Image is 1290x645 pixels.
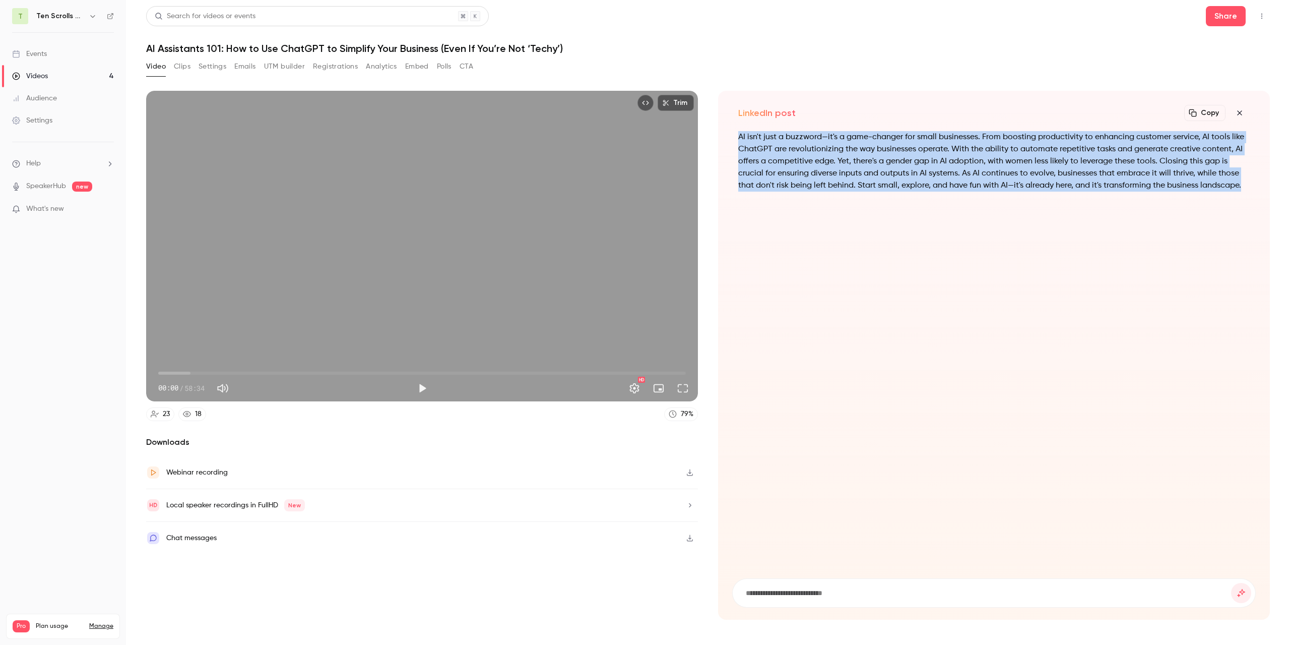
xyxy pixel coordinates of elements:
button: Embed video [637,95,654,111]
div: Videos [12,71,48,81]
div: Local speaker recordings in FullHD [166,499,305,511]
li: help-dropdown-opener [12,158,114,169]
h2: Downloads [146,436,698,448]
button: Analytics [366,58,397,75]
img: logo_orange.svg [16,16,24,24]
span: Pro [13,620,30,632]
button: Top Bar Actions [1254,8,1270,24]
button: Registrations [313,58,358,75]
div: Webinar recording [166,466,228,479]
button: Mute [213,378,233,398]
span: Help [26,158,41,169]
div: 23 [163,409,170,420]
div: Events [12,49,47,59]
span: new [72,182,92,192]
div: v 4.0.24 [28,16,49,24]
button: Polls [437,58,451,75]
a: 23 [146,407,174,421]
button: Embed [405,58,429,75]
span: T [18,11,23,22]
button: Settings [624,378,644,398]
p: Videos [13,632,32,641]
span: 58:34 [184,383,205,393]
button: UTM builder [264,58,305,75]
p: AI isn't just a buzzword—it's a game-changer for small businesses. From boosting productivity to ... [738,131,1250,192]
span: 4 [98,634,102,640]
a: 18 [178,407,206,421]
button: Share [1206,6,1246,26]
button: Play [412,378,432,398]
div: Chat messages [166,532,217,544]
h1: AI Assistants 101: How to Use ChatGPT to Simplify Your Business (Even If You’re Not ‘Techy’) [146,42,1270,54]
span: What's new [26,204,64,214]
div: 18 [195,409,202,420]
div: Search for videos or events [155,11,255,22]
div: Audience [12,93,57,103]
div: HD [638,377,645,383]
p: / 90 [98,632,113,641]
a: 79% [664,407,698,421]
button: Video [146,58,166,75]
button: Copy [1184,105,1225,121]
span: / [179,383,183,393]
button: Clips [174,58,190,75]
span: Plan usage [36,622,83,630]
img: tab_domain_overview_orange.svg [27,58,35,67]
button: Turn on miniplayer [649,378,669,398]
div: Domain Overview [38,60,90,66]
span: New [284,499,305,511]
button: Settings [199,58,226,75]
div: 00:00 [158,383,205,393]
div: Domain: [DOMAIN_NAME] [26,26,111,34]
span: 00:00 [158,383,178,393]
button: Trim [658,95,694,111]
a: Manage [89,622,113,630]
div: 79 % [681,409,693,420]
button: CTA [460,58,473,75]
img: tab_keywords_by_traffic_grey.svg [100,58,108,67]
button: Full screen [673,378,693,398]
a: SpeakerHub [26,181,66,192]
button: Emails [234,58,255,75]
div: Settings [12,115,52,126]
h2: LinkedIn post [738,107,796,119]
div: Keywords by Traffic [111,60,170,66]
img: website_grey.svg [16,26,24,34]
h6: Ten Scrolls Digital Inc. [36,11,85,21]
